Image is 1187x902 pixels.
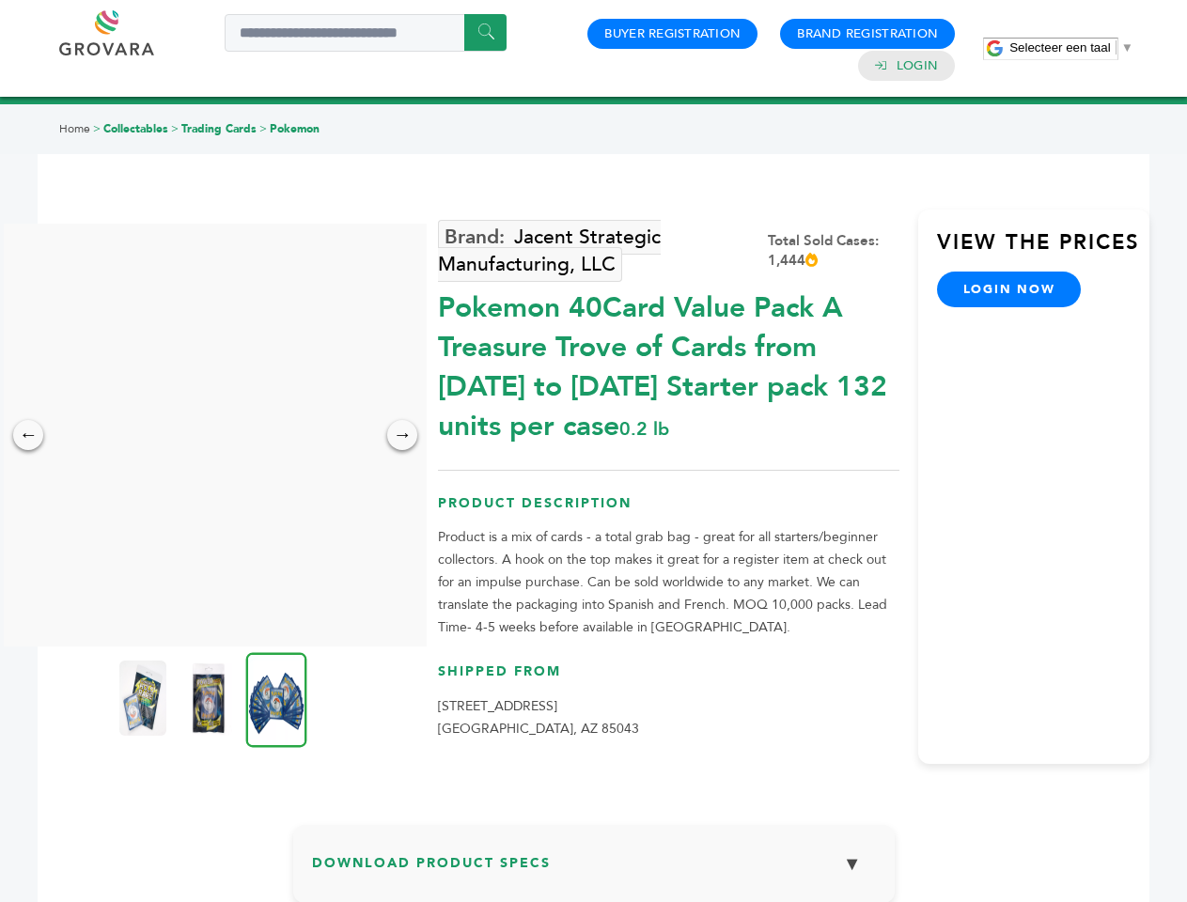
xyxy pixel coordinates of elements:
[797,25,938,42] a: Brand Registration
[829,844,876,884] button: ▼
[1121,40,1133,54] span: ▼
[13,420,43,450] div: ←
[181,121,257,136] a: Trading Cards
[103,121,168,136] a: Collectables
[438,279,899,446] div: Pokemon 40Card Value Pack A Treasure Trove of Cards from [DATE] to [DATE] Starter pack 132 units ...
[259,121,267,136] span: >
[119,661,166,736] img: Pokemon 40-Card Value Pack – A Treasure Trove of Cards from 1996 to 2024 - Starter pack! 132 unit...
[604,25,741,42] a: Buyer Registration
[1116,40,1117,54] span: ​
[246,652,307,747] img: Pokemon 40-Card Value Pack – A Treasure Trove of Cards from 1996 to 2024 - Starter pack! 132 unit...
[93,121,101,136] span: >
[59,121,90,136] a: Home
[438,220,661,282] a: Jacent Strategic Manufacturing, LLC
[438,695,899,740] p: [STREET_ADDRESS] [GEOGRAPHIC_DATA], AZ 85043
[225,14,507,52] input: Search a product or brand...
[897,57,938,74] a: Login
[619,416,669,442] span: 0.2 lb
[1009,40,1133,54] a: Selecteer een taal​
[312,844,876,898] h3: Download Product Specs
[387,420,417,450] div: →
[1009,40,1110,54] span: Selecteer een taal
[438,494,899,527] h3: Product Description
[768,231,899,271] div: Total Sold Cases: 1,444
[270,121,320,136] a: Pokemon
[438,526,899,639] p: Product is a mix of cards - a total grab bag - great for all starters/beginner collectors. A hook...
[185,661,232,736] img: Pokemon 40-Card Value Pack – A Treasure Trove of Cards from 1996 to 2024 - Starter pack! 132 unit...
[438,662,899,695] h3: Shipped From
[171,121,179,136] span: >
[937,272,1082,307] a: login now
[937,228,1149,272] h3: View the Prices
